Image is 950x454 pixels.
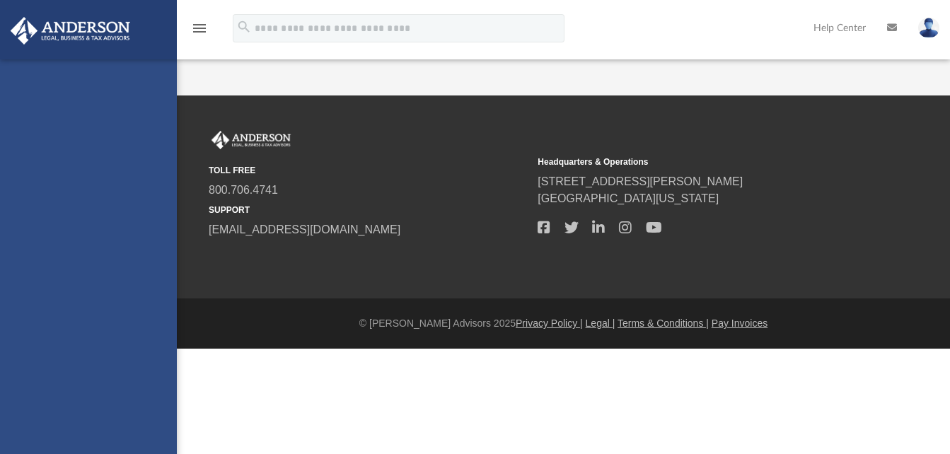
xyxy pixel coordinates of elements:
small: SUPPORT [209,204,528,216]
a: Terms & Conditions | [618,318,709,329]
img: User Pic [918,18,939,38]
div: © [PERSON_NAME] Advisors 2025 [177,316,950,331]
small: TOLL FREE [209,164,528,177]
img: Anderson Advisors Platinum Portal [6,17,134,45]
a: [EMAIL_ADDRESS][DOMAIN_NAME] [209,223,400,235]
a: Pay Invoices [712,318,767,329]
small: Headquarters & Operations [538,156,857,168]
a: 800.706.4741 [209,184,278,196]
a: menu [191,27,208,37]
a: Privacy Policy | [516,318,583,329]
a: [GEOGRAPHIC_DATA][US_STATE] [538,192,719,204]
a: Legal | [586,318,615,329]
i: search [236,19,252,35]
i: menu [191,20,208,37]
img: Anderson Advisors Platinum Portal [209,131,294,149]
a: [STREET_ADDRESS][PERSON_NAME] [538,175,743,187]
